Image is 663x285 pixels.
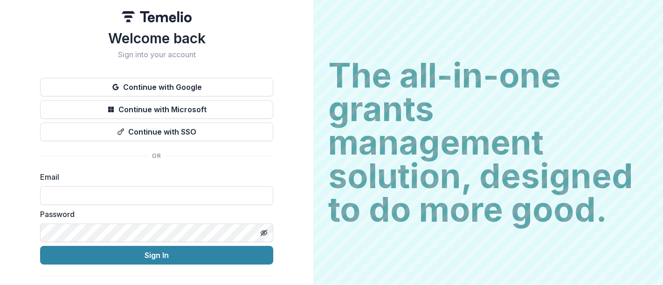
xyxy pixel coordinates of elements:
button: Continue with SSO [40,122,273,141]
label: Password [40,209,268,220]
button: Continue with Microsoft [40,100,273,119]
label: Email [40,171,268,183]
img: Temelio [122,11,192,22]
button: Sign In [40,246,273,265]
button: Continue with Google [40,78,273,96]
h1: Welcome back [40,30,273,47]
button: Toggle password visibility [256,225,271,240]
h2: Sign into your account [40,50,273,59]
